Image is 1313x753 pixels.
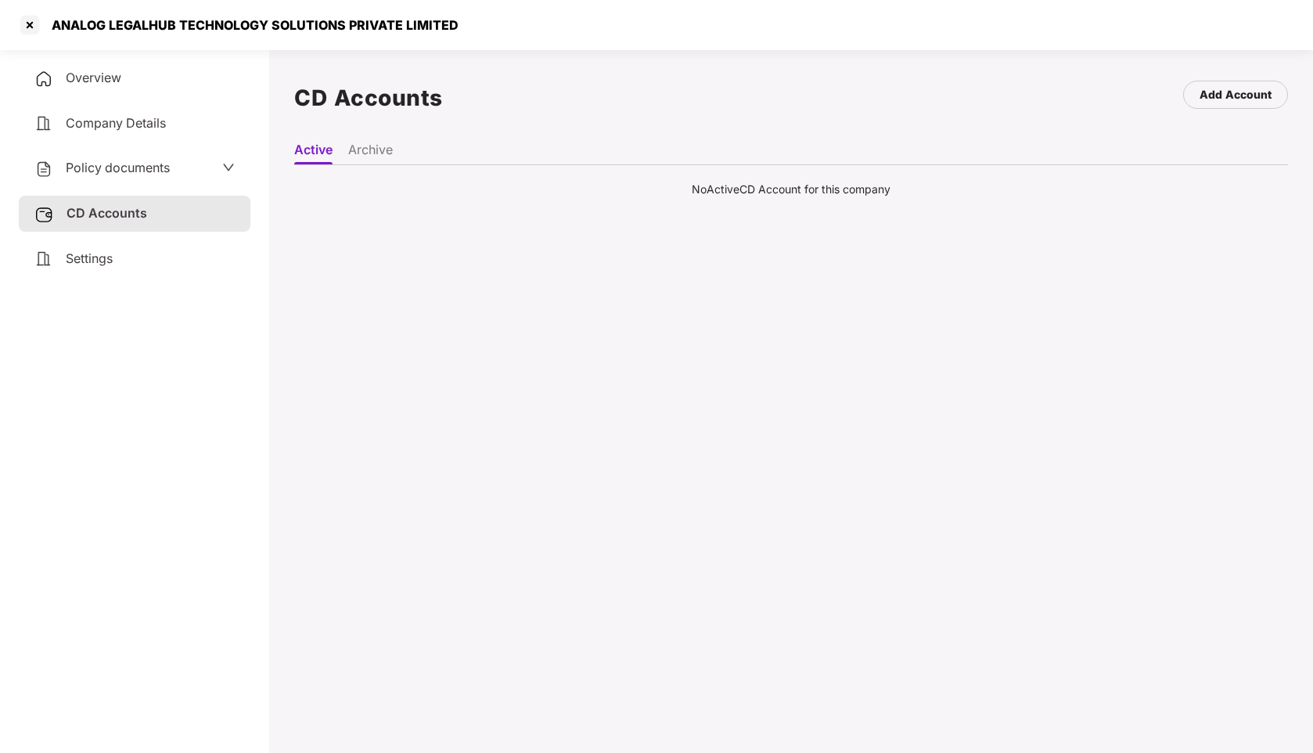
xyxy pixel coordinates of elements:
[66,250,113,266] span: Settings
[348,142,393,164] li: Archive
[1200,86,1272,103] div: Add Account
[294,81,443,115] h1: CD Accounts
[34,160,53,178] img: svg+xml;base64,PHN2ZyB4bWxucz0iaHR0cDovL3d3dy53My5vcmcvMjAwMC9zdmciIHdpZHRoPSIyNCIgaGVpZ2h0PSIyNC...
[67,205,147,221] span: CD Accounts
[42,17,459,33] div: ANALOG LEGALHUB TECHNOLOGY SOLUTIONS PRIVATE LIMITED
[294,142,333,164] li: Active
[66,160,170,175] span: Policy documents
[34,114,53,133] img: svg+xml;base64,PHN2ZyB4bWxucz0iaHR0cDovL3d3dy53My5vcmcvMjAwMC9zdmciIHdpZHRoPSIyNCIgaGVpZ2h0PSIyNC...
[66,115,166,131] span: Company Details
[66,70,121,85] span: Overview
[34,250,53,268] img: svg+xml;base64,PHN2ZyB4bWxucz0iaHR0cDovL3d3dy53My5vcmcvMjAwMC9zdmciIHdpZHRoPSIyNCIgaGVpZ2h0PSIyNC...
[34,205,54,224] img: svg+xml;base64,PHN2ZyB3aWR0aD0iMjUiIGhlaWdodD0iMjQiIHZpZXdCb3g9IjAgMCAyNSAyNCIgZmlsbD0ibm9uZSIgeG...
[34,70,53,88] img: svg+xml;base64,PHN2ZyB4bWxucz0iaHR0cDovL3d3dy53My5vcmcvMjAwMC9zdmciIHdpZHRoPSIyNCIgaGVpZ2h0PSIyNC...
[222,161,235,174] span: down
[294,181,1288,198] div: No Active CD Account for this company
